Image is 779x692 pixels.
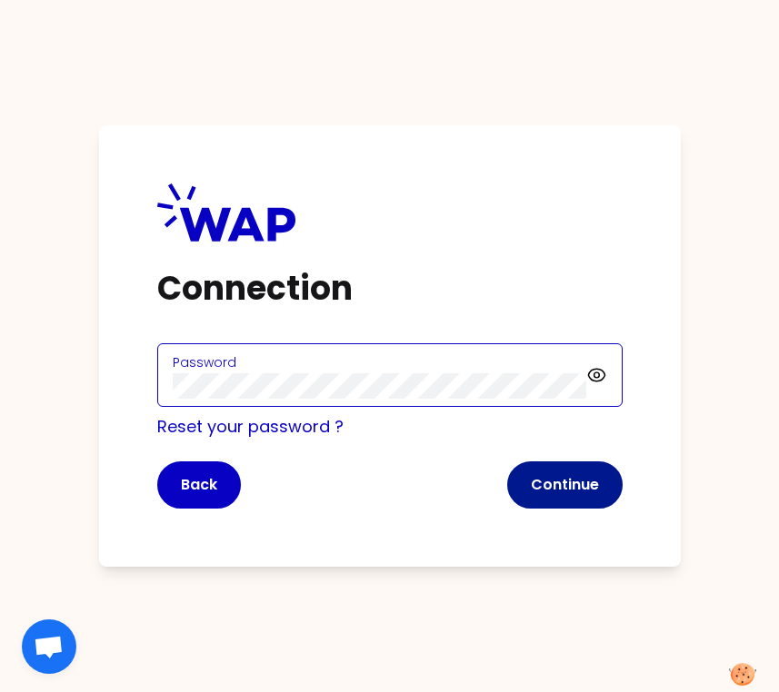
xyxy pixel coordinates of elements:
button: Continue [507,461,623,509]
a: Reset your password ? [157,415,344,438]
button: Back [157,461,241,509]
div: Open chat [22,619,76,674]
h1: Connection [157,271,623,307]
label: Password [173,353,236,371]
